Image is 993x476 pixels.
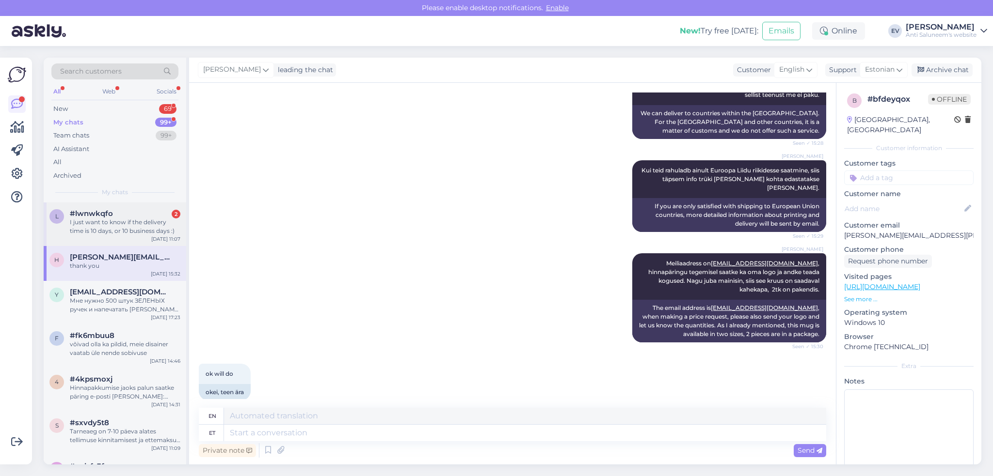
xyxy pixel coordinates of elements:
[632,300,826,342] div: The email address is , when making a price request, please also send your logo and let us know th...
[55,213,59,220] span: l
[172,210,180,218] div: 2
[787,232,823,240] span: Seen ✓ 15:29
[928,94,971,105] span: Offline
[53,131,89,140] div: Team chats
[844,307,974,318] p: Operating system
[206,370,233,377] span: ok will do
[844,376,974,386] p: Notes
[151,401,180,408] div: [DATE] 14:31
[70,261,180,270] div: thank you
[711,304,818,311] a: [EMAIL_ADDRESS][DOMAIN_NAME]
[779,64,804,75] span: English
[632,105,826,139] div: We can deliver to countries within the [GEOGRAPHIC_DATA]. For the [GEOGRAPHIC_DATA] and other cou...
[782,153,823,160] span: [PERSON_NAME]
[844,342,974,352] p: Chrome [TECHNICAL_ID]
[70,340,180,357] div: võivad olla ka pildid, meie disainer vaatab üle nende sobivuse
[844,245,974,255] p: Customer phone
[155,85,178,98] div: Socials
[844,295,974,304] p: See more ...
[733,65,771,75] div: Customer
[53,118,83,127] div: My chats
[8,65,26,84] img: Askly Logo
[844,220,974,230] p: Customer email
[845,203,962,214] input: Add name
[156,131,176,140] div: 99+
[70,462,104,471] span: #xpisfs3f
[825,65,857,75] div: Support
[151,235,180,243] div: [DATE] 11:07
[70,427,180,445] div: Tarneaeg on 7-10 päeva alates tellimuse kinnitamisest ja ettemaksu laekumisest.
[906,23,987,39] a: [PERSON_NAME]Anti Saluneem's website
[844,255,932,268] div: Request phone number
[155,118,176,127] div: 99+
[159,104,176,114] div: 69
[55,335,59,342] span: f
[867,93,928,105] div: # bfdeyqox
[632,198,826,232] div: If you are only satisfied with shipping to European Union countries, more detailed information ab...
[55,291,59,298] span: y
[151,445,180,452] div: [DATE] 11:09
[208,408,216,424] div: en
[51,85,63,98] div: All
[274,65,333,75] div: leading the chat
[711,260,818,267] a: [EMAIL_ADDRESS][DOMAIN_NAME]
[150,357,180,365] div: [DATE] 14:46
[70,288,171,296] span: yanaiter58@gmail.com
[203,64,261,75] span: [PERSON_NAME]
[787,343,823,350] span: Seen ✓ 15:30
[844,170,974,185] input: Add a tag
[70,375,112,384] span: #4kpsmoxj
[543,3,572,12] span: Enable
[70,296,180,314] div: Мне нужно 500 штук ЗЕЛЕНЫХ ручек и напечатать [PERSON_NAME] и лого партии. По эмайлу тоже отправи...
[844,230,974,241] p: [PERSON_NAME][EMAIL_ADDRESS][PERSON_NAME][DOMAIN_NAME]
[151,270,180,277] div: [DATE] 15:32
[888,24,902,38] div: EV
[70,331,114,340] span: #fk6mbuu8
[782,246,823,253] span: [PERSON_NAME]
[209,425,215,441] div: et
[100,85,117,98] div: Web
[680,25,758,37] div: Try free [DATE]:
[762,22,801,40] button: Emails
[844,362,974,370] div: Extra
[70,384,180,401] div: Hinnapakkumise jaoks palun saatke päring e-posti [PERSON_NAME]: [EMAIL_ADDRESS][DOMAIN_NAME]
[912,63,973,77] div: Archive chat
[55,378,59,385] span: 4
[844,272,974,282] p: Visited pages
[641,167,821,191] span: Kui teid rahuladb ainult Euroopa Liidu riikidesse saatmine, siis täpsem info trüki [PERSON_NAME] ...
[70,218,180,235] div: I just want to know if the delivery time is 10 days, or 10 business days :)
[53,171,81,181] div: Archived
[787,139,823,147] span: Seen ✓ 15:28
[844,318,974,328] p: Windows 10
[70,253,171,261] span: heidi.wenninger@bwpackaging.com
[53,104,68,114] div: New
[844,282,920,291] a: [URL][DOMAIN_NAME]
[865,64,895,75] span: Estonian
[60,66,122,77] span: Search customers
[55,422,59,429] span: s
[54,256,59,263] span: h
[844,189,974,199] p: Customer name
[102,188,128,197] span: My chats
[53,157,62,167] div: All
[199,444,256,457] div: Private note
[70,418,109,427] span: #sxvdy5t8
[151,314,180,321] div: [DATE] 17:23
[844,144,974,153] div: Customer information
[844,158,974,169] p: Customer tags
[680,26,701,35] b: New!
[844,332,974,342] p: Browser
[847,115,954,135] div: [GEOGRAPHIC_DATA], [GEOGRAPHIC_DATA]
[798,446,822,455] span: Send
[852,97,857,104] span: b
[906,23,977,31] div: [PERSON_NAME]
[812,22,865,40] div: Online
[199,384,251,400] div: okei, teen ära
[53,144,89,154] div: AI Assistant
[906,31,977,39] div: Anti Saluneem's website
[648,260,821,293] span: Meiliaadress on , hinnapäringu tegemisel saatke ka oma logo ja andke teada kogused. Nagu juba mai...
[70,209,113,218] span: #lwnwkqfo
